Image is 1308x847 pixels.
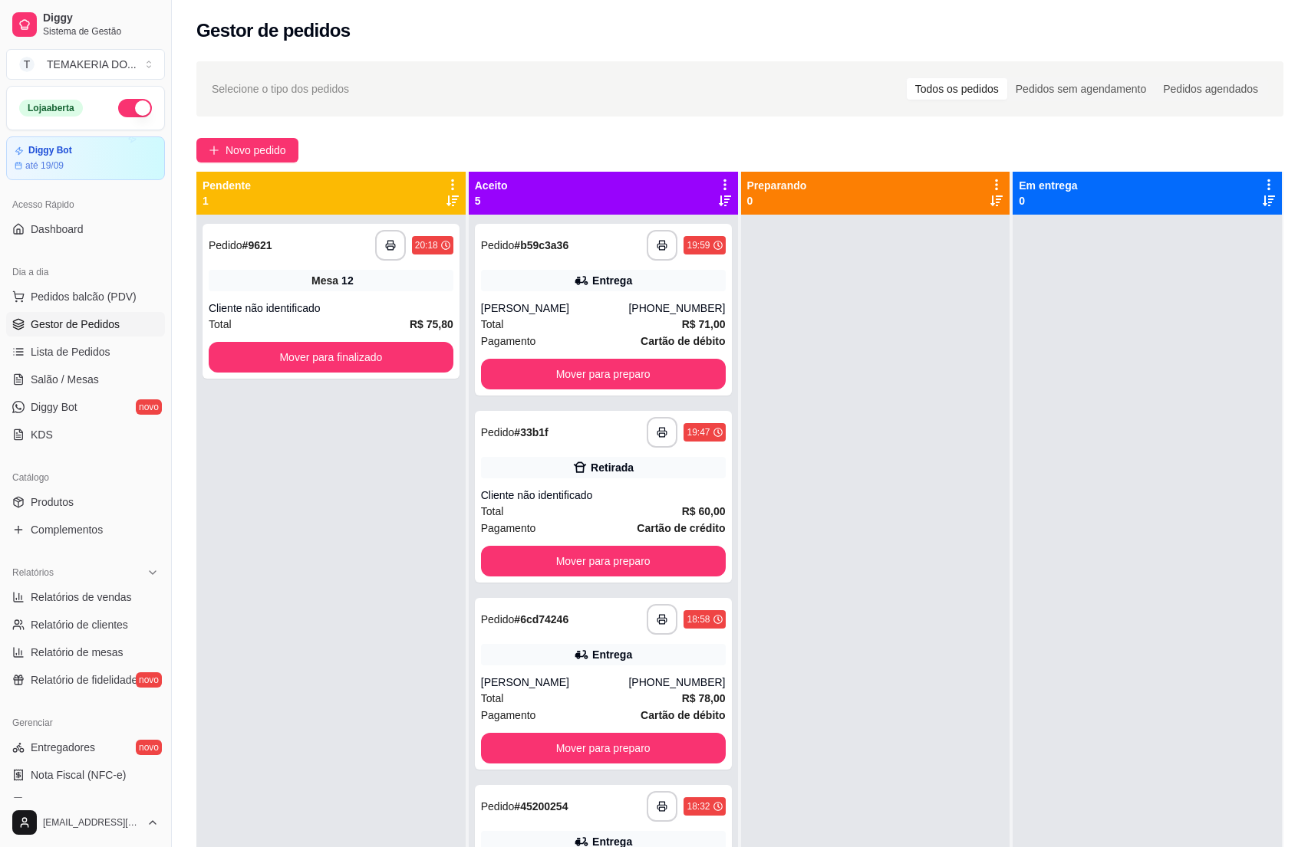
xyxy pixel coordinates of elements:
span: Mesa [311,273,338,288]
div: 18:32 [687,800,710,813]
span: Pedidos balcão (PDV) [31,289,137,304]
span: Relatórios [12,566,54,579]
strong: R$ 60,00 [682,505,726,517]
p: Aceito [475,178,508,193]
div: 19:47 [687,426,710,438]
span: Complementos [31,522,103,537]
a: Nota Fiscal (NFC-e) [6,763,165,787]
span: Nota Fiscal (NFC-e) [31,767,126,783]
div: Pedidos agendados [1155,78,1267,100]
span: Diggy Bot [31,399,77,415]
span: Total [481,316,504,333]
span: Controle de caixa [31,795,114,810]
div: Catálogo [6,465,165,490]
span: Salão / Mesas [31,372,99,387]
p: Em entrega [1019,178,1077,193]
span: Pagamento [481,520,536,537]
article: Diggy Bot [28,145,72,156]
button: Mover para finalizado [209,342,453,373]
span: Gestor de Pedidos [31,317,120,332]
div: 18:58 [687,613,710,625]
div: 12 [341,273,354,288]
span: Lista de Pedidos [31,344,110,359]
span: Relatórios de vendas [31,589,132,605]
button: Alterar Status [118,99,152,117]
div: Pedidos sem agendamento [1007,78,1155,100]
button: [EMAIL_ADDRESS][DOMAIN_NAME] [6,804,165,841]
div: 19:59 [687,239,710,251]
a: Salão / Mesas [6,367,165,392]
strong: Cartão de crédito [637,522,725,534]
div: Retirada [591,460,634,475]
div: Entrega [592,647,632,662]
div: Acesso Rápido [6,192,165,217]
div: 20:18 [415,239,438,251]
article: até 19/09 [25,159,64,172]
span: Dashboard [31,222,84,237]
span: Pagamento [481,333,536,350]
span: Novo pedido [226,142,286,159]
span: Diggy [43,11,159,25]
button: Mover para preparo [481,359,726,389]
span: [EMAIL_ADDRESS][DOMAIN_NAME] [43,816,140,829]
button: Mover para preparo [481,733,726,763]
h2: Gestor de pedidos [196,18,351,43]
a: Produtos [6,490,165,514]
p: 0 [1019,193,1077,208]
button: Novo pedido [196,138,298,163]
button: Pedidos balcão (PDV) [6,284,165,309]
a: Entregadoresnovo [6,735,165,760]
span: Pedido [481,426,515,438]
strong: # b59c3a36 [514,239,568,251]
p: Pendente [203,178,251,193]
p: 0 [747,193,807,208]
span: Total [481,690,504,707]
div: Cliente não identificado [481,488,726,503]
a: Dashboard [6,217,165,241]
span: Pedido [481,613,515,625]
span: Pedido [481,239,515,251]
a: Relatório de mesas [6,640,165,665]
span: Selecione o tipo dos pedidos [212,80,349,97]
span: KDS [31,427,53,442]
div: TEMAKERIA DO ... [47,57,137,72]
strong: R$ 71,00 [682,318,726,330]
strong: # 6cd74246 [514,613,568,625]
a: Diggy Botnovo [6,395,165,419]
a: Relatório de fidelidadenovo [6,668,165,692]
p: Preparando [747,178,807,193]
div: [PERSON_NAME] [481,675,629,690]
div: Entrega [592,273,632,288]
span: Produtos [31,494,74,510]
span: T [19,57,35,72]
a: Relatório de clientes [6,612,165,637]
a: DiggySistema de Gestão [6,6,165,43]
a: KDS [6,422,165,447]
p: 1 [203,193,251,208]
strong: R$ 75,80 [410,318,453,330]
div: [PERSON_NAME] [481,300,629,316]
strong: # 33b1f [514,426,548,438]
span: Pedido [209,239,242,251]
div: [PHONE_NUMBER] [628,675,725,690]
a: Diggy Botaté 19/09 [6,136,165,180]
div: Gerenciar [6,711,165,735]
span: Total [481,503,504,520]
span: Pagamento [481,707,536,724]
span: plus [209,145,219,156]
div: [PHONE_NUMBER] [628,300,725,316]
div: Todos os pedidos [907,78,1007,100]
strong: # 45200254 [514,800,568,813]
a: Lista de Pedidos [6,340,165,364]
a: Complementos [6,517,165,542]
a: Gestor de Pedidos [6,312,165,337]
button: Mover para preparo [481,546,726,576]
strong: # 9621 [242,239,272,251]
span: Pedido [481,800,515,813]
div: Cliente não identificado [209,300,453,316]
button: Select a team [6,49,165,80]
span: Relatório de clientes [31,617,128,632]
span: Sistema de Gestão [43,25,159,38]
span: Relatório de fidelidade [31,672,137,688]
strong: Cartão de débito [641,709,725,721]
